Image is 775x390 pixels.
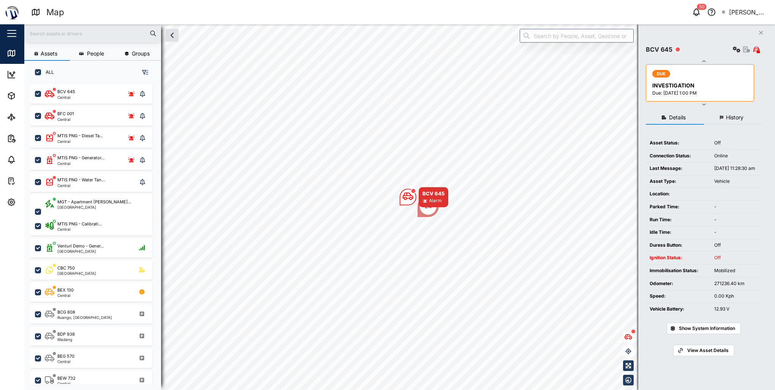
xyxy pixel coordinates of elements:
[57,95,75,99] div: Central
[650,293,707,300] div: Speed:
[429,197,442,205] div: Alarm
[57,155,104,161] div: MTIS PNG - Generator...
[57,243,104,249] div: Venturi Demo - Gener...
[673,345,734,356] a: View Asset Details
[30,81,161,384] div: grid
[57,287,74,293] div: BEX 130
[29,28,157,39] input: Search assets or drivers
[20,113,38,121] div: Sites
[714,165,758,172] div: [DATE] 11:28:30 am
[20,198,47,206] div: Settings
[57,375,76,382] div: BEW 732
[57,338,75,341] div: Madang
[650,229,707,236] div: Idle Time:
[20,70,54,79] div: Dashboard
[721,7,769,17] button: [PERSON_NAME] [PERSON_NAME]
[652,81,749,90] div: INVESTIGATION
[646,45,672,54] div: BCV 645
[20,155,43,164] div: Alarms
[667,323,741,334] button: Show System Information
[714,293,758,300] div: 0.00 Kph
[714,152,758,160] div: Online
[20,92,43,100] div: Assets
[650,140,707,147] div: Asset Status:
[714,280,758,287] div: 271236.40 km
[4,4,21,21] img: Main Logo
[57,221,102,227] div: MTIS PNG - Calibrati...
[132,51,150,56] span: Groups
[20,177,41,185] div: Tasks
[400,187,448,207] div: Map marker
[697,4,707,10] div: 50
[20,49,37,57] div: Map
[57,249,104,253] div: [GEOGRAPHIC_DATA]
[714,254,758,262] div: Off
[687,345,729,356] span: View Asset Details
[57,353,74,360] div: BEG 570
[24,24,775,390] canvas: Map
[650,306,707,313] div: Vehicle Battery:
[650,203,707,211] div: Parked Time:
[20,134,46,143] div: Reports
[57,117,74,121] div: Central
[520,29,634,43] input: Search by People, Asset, Geozone or Place
[57,360,74,363] div: Central
[714,306,758,313] div: 12.93 V
[714,267,758,274] div: Mobilized
[87,51,104,56] span: People
[650,178,707,185] div: Asset Type:
[46,6,64,19] div: Map
[714,203,758,211] div: -
[57,199,131,205] div: MGT - Apartment [PERSON_NAME]...
[41,69,54,75] label: ALL
[729,8,769,17] div: [PERSON_NAME] [PERSON_NAME]
[650,242,707,249] div: Duress Button:
[679,323,735,334] span: Show System Information
[650,190,707,198] div: Location:
[57,227,102,231] div: Central
[57,140,103,143] div: Central
[714,229,758,236] div: -
[57,162,104,165] div: Central
[57,205,131,209] div: [GEOGRAPHIC_DATA]
[650,216,707,224] div: Run Time:
[57,89,75,95] div: BCV 645
[650,254,707,262] div: Ignition Status:
[422,190,444,197] div: BCV 645
[650,280,707,287] div: Odometer:
[57,265,75,271] div: CBC 750
[652,90,749,97] div: Due: [DATE] 1:00 PM
[714,140,758,147] div: Off
[57,293,74,297] div: Central
[650,267,707,274] div: Immobilisation Status:
[57,315,112,319] div: Ruango, [GEOGRAPHIC_DATA]
[41,51,57,56] span: Assets
[714,242,758,249] div: Off
[669,115,686,120] span: Details
[714,216,758,224] div: -
[650,152,707,160] div: Connection Status:
[57,184,105,187] div: Central
[57,271,96,275] div: [GEOGRAPHIC_DATA]
[57,331,75,338] div: BDP 938
[57,177,105,183] div: MTIS PNG - Water Tan...
[714,178,758,185] div: Vehicle
[57,111,74,117] div: BFC 001
[726,115,743,120] span: History
[57,133,103,139] div: MTIS PNG - Diesel Ta...
[57,382,76,385] div: Central
[657,70,666,77] span: DUE
[57,309,75,315] div: BCG 808
[650,165,707,172] div: Last Message:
